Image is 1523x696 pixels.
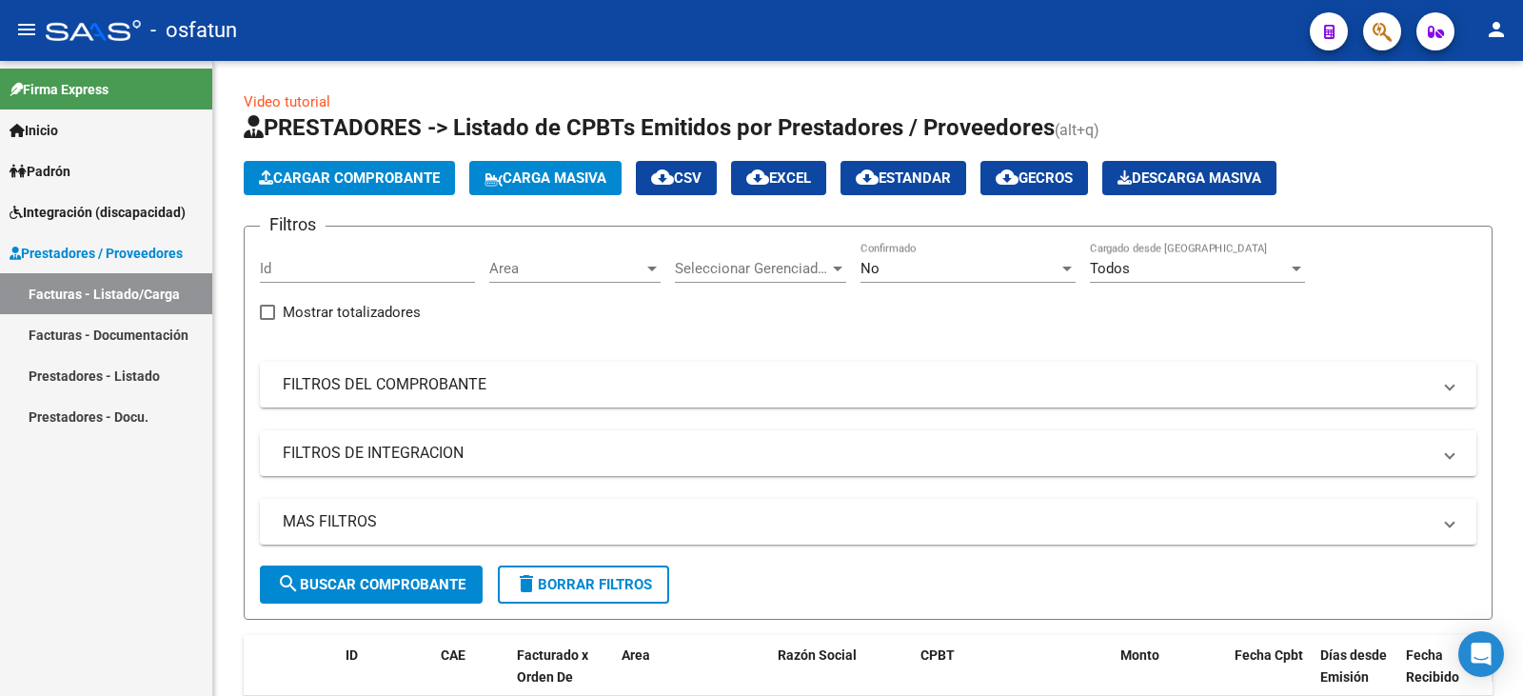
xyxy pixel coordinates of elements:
[283,301,421,324] span: Mostrar totalizadores
[1406,647,1459,685] span: Fecha Recibido
[675,260,829,277] span: Seleccionar Gerenciador
[1055,121,1099,139] span: (alt+q)
[10,120,58,141] span: Inicio
[150,10,237,51] span: - osfatun
[469,161,622,195] button: Carga Masiva
[1320,647,1387,685] span: Días desde Emisión
[1102,161,1276,195] button: Descarga Masiva
[489,260,643,277] span: Area
[636,161,717,195] button: CSV
[1118,169,1261,187] span: Descarga Masiva
[856,169,951,187] span: Estandar
[731,161,826,195] button: EXCEL
[283,374,1431,395] mat-panel-title: FILTROS DEL COMPROBANTE
[277,572,300,595] mat-icon: search
[856,166,879,189] mat-icon: cloud_download
[346,647,358,663] span: ID
[260,362,1476,408] mat-expansion-panel-header: FILTROS DEL COMPROBANTE
[841,161,966,195] button: Estandar
[283,511,1431,532] mat-panel-title: MAS FILTROS
[10,79,109,100] span: Firma Express
[622,647,650,663] span: Area
[1120,647,1159,663] span: Monto
[259,169,440,187] span: Cargar Comprobante
[651,169,702,187] span: CSV
[260,566,483,604] button: Buscar Comprobante
[498,566,669,604] button: Borrar Filtros
[244,114,1055,141] span: PRESTADORES -> Listado de CPBTs Emitidos por Prestadores / Proveedores
[1458,631,1504,677] div: Open Intercom Messenger
[485,169,606,187] span: Carga Masiva
[244,93,330,110] a: Video tutorial
[920,647,955,663] span: CPBT
[515,576,652,593] span: Borrar Filtros
[1102,161,1276,195] app-download-masive: Descarga masiva de comprobantes (adjuntos)
[260,211,326,238] h3: Filtros
[244,161,455,195] button: Cargar Comprobante
[517,647,588,685] span: Facturado x Orden De
[10,161,70,182] span: Padrón
[651,166,674,189] mat-icon: cloud_download
[515,572,538,595] mat-icon: delete
[260,499,1476,545] mat-expansion-panel-header: MAS FILTROS
[996,169,1073,187] span: Gecros
[1485,18,1508,41] mat-icon: person
[860,260,880,277] span: No
[778,647,857,663] span: Razón Social
[260,430,1476,476] mat-expansion-panel-header: FILTROS DE INTEGRACION
[996,166,1019,189] mat-icon: cloud_download
[10,243,183,264] span: Prestadores / Proveedores
[1090,260,1130,277] span: Todos
[441,647,465,663] span: CAE
[980,161,1088,195] button: Gecros
[15,18,38,41] mat-icon: menu
[746,169,811,187] span: EXCEL
[277,576,465,593] span: Buscar Comprobante
[1235,647,1303,663] span: Fecha Cpbt
[283,443,1431,464] mat-panel-title: FILTROS DE INTEGRACION
[746,166,769,189] mat-icon: cloud_download
[10,202,186,223] span: Integración (discapacidad)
